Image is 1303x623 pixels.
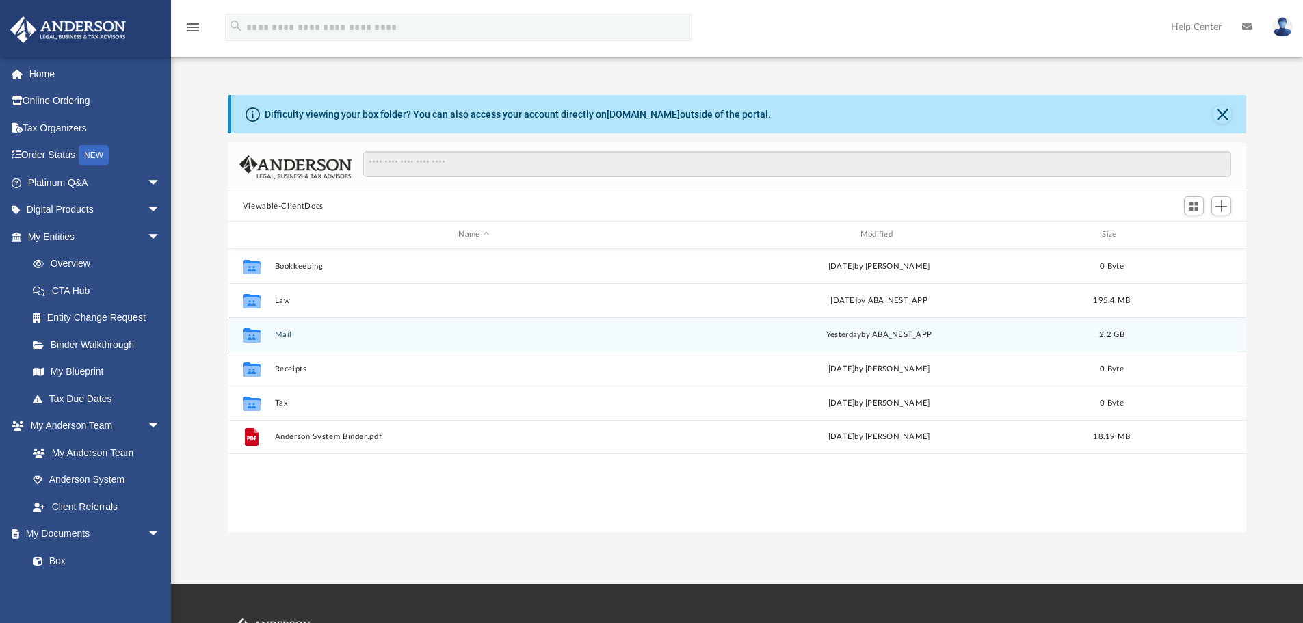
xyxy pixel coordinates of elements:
div: Difficulty viewing your box folder? You can also access your account directly on outside of the p... [265,107,771,122]
button: Add [1211,196,1232,215]
a: menu [185,26,201,36]
span: arrow_drop_down [147,412,174,440]
div: id [234,228,268,241]
div: [DATE] by [PERSON_NAME] [679,362,1078,375]
div: grid [228,249,1247,532]
div: Modified [679,228,1079,241]
input: Search files and folders [363,151,1231,177]
span: 18.19 MB [1093,433,1130,440]
i: menu [185,19,201,36]
div: [DATE] by [PERSON_NAME] [679,431,1078,443]
a: My Entitiesarrow_drop_down [10,223,181,250]
a: Overview [19,250,181,278]
a: Entity Change Request [19,304,181,332]
button: Receipts [274,364,673,373]
a: Binder Walkthrough [19,331,181,358]
a: Meeting Minutes [19,574,174,602]
a: Platinum Q&Aarrow_drop_down [10,169,181,196]
a: Client Referrals [19,493,174,520]
a: My Documentsarrow_drop_down [10,520,174,548]
span: arrow_drop_down [147,223,174,251]
a: CTA Hub [19,277,181,304]
div: Size [1084,228,1139,241]
button: Anderson System Binder.pdf [274,432,673,441]
a: My Anderson Teamarrow_drop_down [10,412,174,440]
span: arrow_drop_down [147,169,174,197]
img: Anderson Advisors Platinum Portal [6,16,130,43]
div: by ABA_NEST_APP [679,328,1078,341]
i: search [228,18,244,34]
img: User Pic [1272,17,1293,37]
a: Order StatusNEW [10,142,181,170]
div: Name [274,228,673,241]
div: [DATE] by ABA_NEST_APP [679,294,1078,306]
a: Box [19,547,168,574]
a: Digital Productsarrow_drop_down [10,196,181,224]
button: Switch to Grid View [1184,196,1205,215]
button: Mail [274,330,673,339]
span: arrow_drop_down [147,196,174,224]
a: Anderson System [19,466,174,494]
span: yesterday [826,330,861,338]
div: id [1145,228,1241,241]
span: arrow_drop_down [147,520,174,548]
div: NEW [79,145,109,165]
button: Law [274,296,673,305]
span: 2.2 GB [1099,330,1124,338]
a: Home [10,60,181,88]
button: Close [1213,105,1232,124]
div: [DATE] by [PERSON_NAME] [679,260,1078,272]
span: 0 Byte [1100,399,1124,406]
button: Tax [274,399,673,408]
button: Viewable-ClientDocs [243,200,324,213]
span: 0 Byte [1100,262,1124,269]
a: My Blueprint [19,358,174,386]
span: 0 Byte [1100,364,1124,372]
button: Bookkeeping [274,262,673,271]
a: Tax Due Dates [19,385,181,412]
a: [DOMAIN_NAME] [607,109,680,120]
a: Tax Organizers [10,114,181,142]
a: Online Ordering [10,88,181,115]
span: 195.4 MB [1093,296,1130,304]
a: My Anderson Team [19,439,168,466]
div: [DATE] by [PERSON_NAME] [679,397,1078,409]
